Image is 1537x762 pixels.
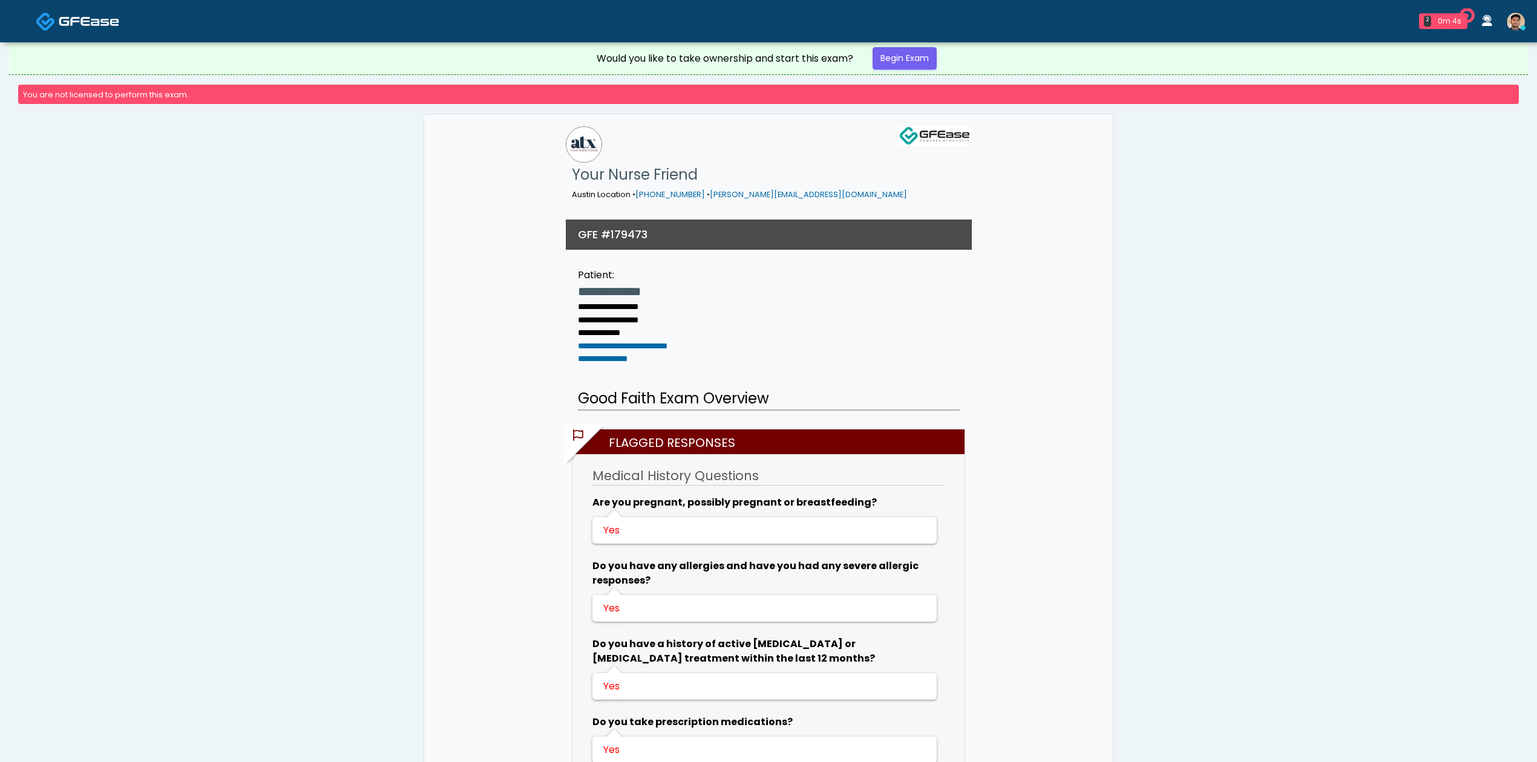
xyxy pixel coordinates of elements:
div: Yes [603,743,923,757]
a: [PHONE_NUMBER] [635,189,705,200]
b: Do you have a history of active [MEDICAL_DATA] or [MEDICAL_DATA] treatment within the last 12 mon... [592,637,875,665]
div: Yes [603,523,923,538]
img: Docovia [59,15,119,27]
img: Your Nurse Friend [566,126,602,163]
small: Austin Location [572,189,907,200]
h1: Your Nurse Friend [572,163,907,187]
img: Docovia [36,11,56,31]
img: Kenner Medina [1507,13,1525,31]
div: 0m 4s [1436,16,1463,27]
b: Do you have any allergies and have you had any severe allergic responses? [592,559,919,587]
span: • [707,189,710,200]
b: Do you take prescription medications? [592,715,793,729]
span: • [632,189,635,200]
div: 2 [1424,16,1431,27]
a: [PERSON_NAME][EMAIL_ADDRESS][DOMAIN_NAME] [710,189,907,200]
img: GFEase Logo [899,126,971,146]
h2: Good Faith Exam Overview [578,388,960,411]
small: You are not licensed to perform this exam. [23,90,189,100]
h3: GFE #179473 [578,227,647,242]
h2: Flagged Responses [578,429,965,454]
h3: Medical History Questions [592,467,945,486]
a: Docovia [36,1,119,41]
div: Patient: [578,268,667,282]
a: 2 0m 4s [1412,8,1475,34]
div: Would you like to take ownership and start this exam? [597,51,853,66]
div: Yes [603,601,923,616]
div: Yes [603,679,923,694]
b: Are you pregnant, possibly pregnant or breastfeeding? [592,495,877,509]
a: Begin Exam [873,47,937,70]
